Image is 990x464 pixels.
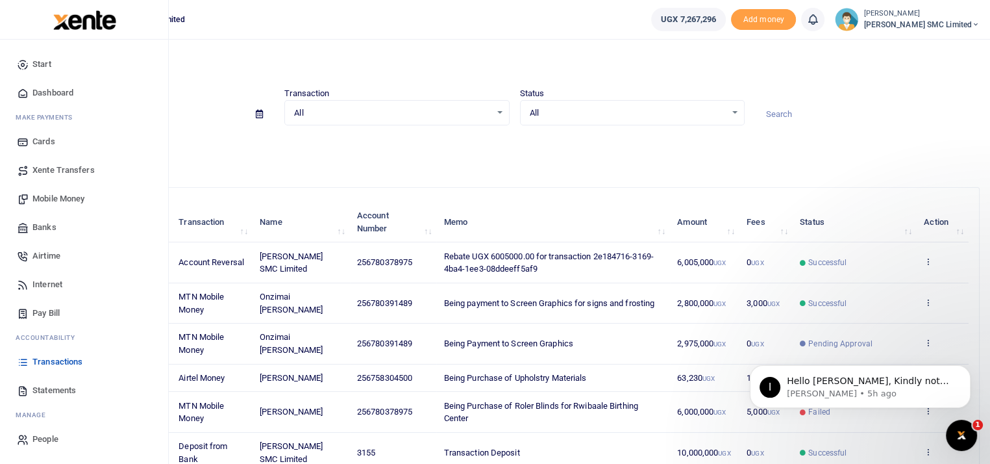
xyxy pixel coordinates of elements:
span: 2,975,000 [677,339,726,348]
span: 1 [972,420,983,430]
th: Status: activate to sort column ascending [793,202,917,242]
span: UGX 7,267,296 [661,13,716,26]
li: Wallet ballance [646,8,731,31]
span: 3,000 [747,298,780,308]
a: Pay Bill [10,299,158,328]
span: 0 [747,257,763,267]
span: Airtime [32,250,60,263]
iframe: Intercom notifications message [730,338,990,429]
a: Start [10,50,158,79]
span: Onzimai [PERSON_NAME] [260,332,323,355]
small: [PERSON_NAME] [863,8,980,19]
span: Onzimai [PERSON_NAME] [260,292,323,315]
span: Mobile Money [32,192,84,205]
a: Add money [731,14,796,23]
th: Action: activate to sort column ascending [917,202,969,242]
a: Cards [10,127,158,156]
img: logo-large [53,10,116,30]
span: Airtel Money [179,373,225,383]
span: Being Payment to Screen Graphics [444,339,573,348]
span: 10,000,000 [677,448,730,458]
li: Ac [10,328,158,348]
span: Successful [808,257,847,268]
span: All [530,107,726,120]
a: Banks [10,213,158,242]
span: [PERSON_NAME] SMC Limited [260,441,323,464]
span: Being payment to Screen Graphics for signs and frosting [444,298,655,308]
span: 256780378975 [357,257,412,267]
span: Banks [32,221,56,234]
th: Memo: activate to sort column ascending [436,202,670,242]
img: profile-user [835,8,858,31]
a: Internet [10,270,158,299]
span: Internet [32,278,62,291]
span: anage [22,410,46,420]
th: Amount: activate to sort column ascending [670,202,739,242]
span: Account Reversal [179,257,244,267]
small: UGX [767,300,780,307]
th: Transaction: activate to sort column ascending [171,202,253,242]
small: UGX [702,375,715,382]
span: 63,230 [677,373,715,383]
li: M [10,405,158,425]
span: [PERSON_NAME] [260,407,323,417]
a: Statements [10,376,158,405]
a: Dashboard [10,79,158,107]
th: Name: activate to sort column ascending [253,202,350,242]
span: Transaction Deposit [444,448,520,458]
span: Successful [808,447,847,459]
input: Search [755,103,980,125]
span: 256780391489 [357,339,412,348]
span: Being Purchase of Roler Blinds for Rwibaale Birthing Center [444,401,638,424]
span: MTN Mobile Money [179,332,224,355]
span: People [32,433,58,446]
small: UGX [751,259,763,266]
span: MTN Mobile Money [179,401,224,424]
span: Pay Bill [32,307,60,320]
span: Rebate UGX 6005000.00 for transaction 2e184716-3169-4ba4-1ee3-08ddeeff5af9 [444,251,654,274]
small: UGX [713,409,726,416]
span: Xente Transfers [32,164,95,177]
span: Successful [808,298,847,309]
span: 256780378975 [357,407,412,417]
a: profile-user [PERSON_NAME] [PERSON_NAME] SMC Limited [835,8,980,31]
h4: Transactions [49,56,980,70]
iframe: Intercom live chat [946,420,977,451]
a: UGX 7,267,296 [651,8,726,31]
span: Being Purchase of Upholstry Materials [444,373,587,383]
span: [PERSON_NAME] SMC Limited [863,19,980,31]
span: 3155 [357,448,375,458]
small: UGX [751,450,763,457]
span: 6,000,000 [677,407,726,417]
span: Cards [32,135,55,148]
span: countability [25,333,75,342]
a: Xente Transfers [10,156,158,185]
a: Mobile Money [10,185,158,213]
span: [PERSON_NAME] SMC Limited [260,251,323,274]
a: People [10,425,158,454]
label: Status [520,87,545,100]
li: M [10,107,158,127]
span: Dashboard [32,86,73,99]
span: ake Payments [22,112,73,122]
span: Deposit from Bank [179,441,227,464]
small: UGX [718,450,730,457]
span: Start [32,58,51,71]
span: 0 [747,448,763,458]
p: Download [49,141,980,155]
span: 6,005,000 [677,257,726,267]
label: Transaction [284,87,329,100]
span: Transactions [32,355,82,368]
span: Statements [32,384,76,397]
span: All [294,107,490,120]
span: 256758304500 [357,373,412,383]
a: Airtime [10,242,158,270]
th: Account Number: activate to sort column ascending [350,202,437,242]
span: [PERSON_NAME] [260,373,323,383]
span: 2,800,000 [677,298,726,308]
li: Toup your wallet [731,9,796,31]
